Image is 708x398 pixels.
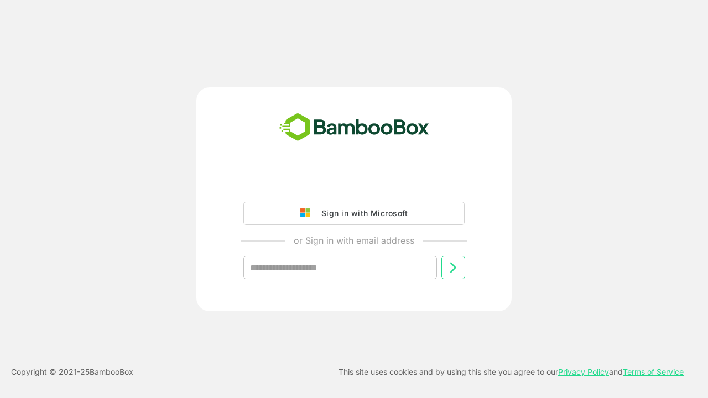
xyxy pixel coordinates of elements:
p: This site uses cookies and by using this site you agree to our and [339,365,684,379]
iframe: Sign in with Google Button [238,171,470,195]
button: Sign in with Microsoft [243,202,465,225]
a: Terms of Service [623,367,684,376]
p: or Sign in with email address [294,234,414,247]
div: Sign in with Microsoft [316,206,408,221]
img: google [300,208,316,218]
a: Privacy Policy [558,367,609,376]
img: bamboobox [273,109,435,146]
p: Copyright © 2021- 25 BambooBox [11,365,133,379]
